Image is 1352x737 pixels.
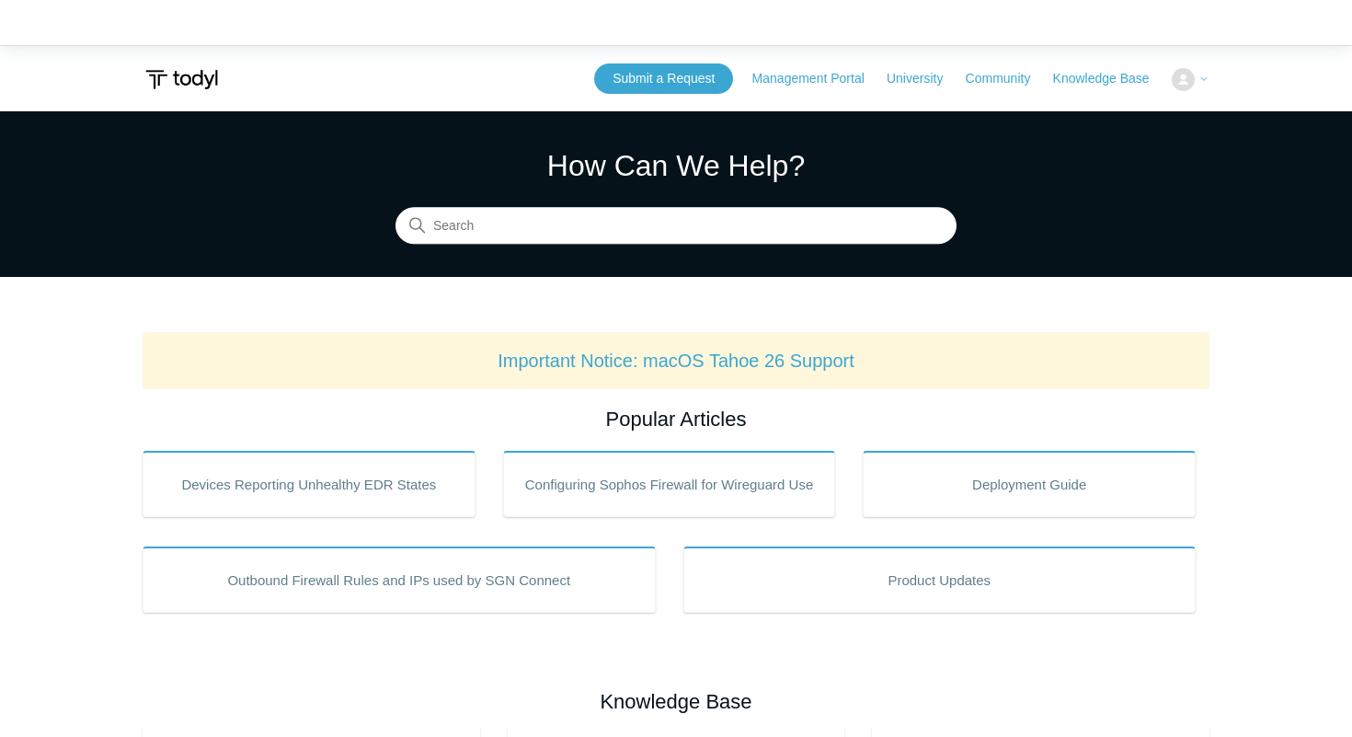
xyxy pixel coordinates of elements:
[395,208,957,245] input: Search
[863,451,1196,517] a: Deployment Guide
[143,686,1209,717] h2: Knowledge Base
[966,69,1049,88] a: Community
[143,547,656,613] a: Outbound Firewall Rules and IPs used by SGN Connect
[143,404,1209,434] h2: Popular Articles
[143,451,475,517] a: Devices Reporting Unhealthy EDR States
[143,63,221,97] img: Todyl Support Center Help Center home page
[498,351,854,371] a: Important Notice: macOS Tahoe 26 Support
[752,69,883,88] a: Management Portal
[594,63,733,94] a: Submit a Request
[395,144,957,188] h1: How Can We Help?
[887,69,961,88] a: University
[1053,69,1168,88] a: Knowledge Base
[503,451,836,517] a: Configuring Sophos Firewall for Wireguard Use
[683,547,1197,613] a: Product Updates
